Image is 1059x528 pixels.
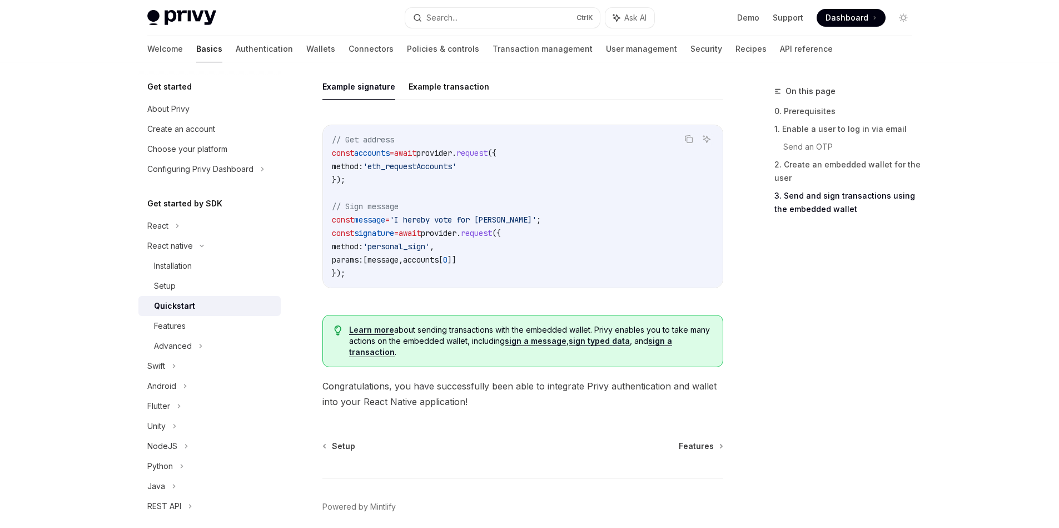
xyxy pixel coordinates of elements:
[236,36,293,62] a: Authentication
[421,228,456,238] span: provider
[894,9,912,27] button: Toggle dark mode
[505,336,566,346] a: sign a message
[576,13,593,22] span: Ctrl K
[334,325,342,335] svg: Tip
[147,142,227,156] div: Choose your platform
[332,241,363,251] span: method:
[196,36,222,62] a: Basics
[679,441,714,452] span: Features
[147,399,170,413] div: Flutter
[147,219,168,233] div: React
[624,12,647,23] span: Ask AI
[493,36,593,62] a: Transaction management
[138,139,281,159] a: Choose your platform
[774,102,921,120] a: 0. Prerequisites
[138,276,281,296] a: Setup
[399,228,421,238] span: await
[332,441,355,452] span: Setup
[332,215,354,225] span: const
[363,255,367,265] span: [
[817,9,886,27] a: Dashboard
[774,187,921,218] a: 3. Send and sign transactions using the embedded wallet
[349,324,711,358] span: about sending transactions with the embedded wallet. Privy enables you to take many actions on th...
[147,36,183,62] a: Welcome
[138,296,281,316] a: Quickstart
[452,148,456,158] span: .
[443,255,448,265] span: 0
[154,319,186,333] div: Features
[324,441,355,452] a: Setup
[461,228,492,238] span: request
[737,12,759,23] a: Demo
[394,228,399,238] span: =
[536,215,541,225] span: ;
[147,420,166,433] div: Unity
[409,73,489,100] button: Example transaction
[430,241,434,251] span: ,
[407,36,479,62] a: Policies & controls
[774,156,921,187] a: 2. Create an embedded wallet for the user
[679,441,722,452] a: Features
[147,239,193,253] div: React native
[390,215,536,225] span: 'I hereby vote for [PERSON_NAME]'
[783,138,921,156] a: Send an OTP
[456,228,461,238] span: .
[322,501,396,512] a: Powered by Mintlify
[826,12,868,23] span: Dashboard
[405,8,600,28] button: Search...CtrlK
[306,36,335,62] a: Wallets
[354,228,394,238] span: signature
[332,228,354,238] span: const
[785,85,836,98] span: On this page
[448,255,456,265] span: ]]
[332,201,399,211] span: // Sign message
[606,36,677,62] a: User management
[138,119,281,139] a: Create an account
[773,12,803,23] a: Support
[780,36,833,62] a: API reference
[699,132,714,146] button: Ask AI
[147,379,176,393] div: Android
[682,132,696,146] button: Copy the contents from the code block
[332,268,345,278] span: });
[403,255,439,265] span: accounts
[399,255,403,265] span: ,
[390,148,394,158] span: =
[385,215,390,225] span: =
[138,99,281,119] a: About Privy
[605,8,654,28] button: Ask AI
[394,148,416,158] span: await
[735,36,767,62] a: Recipes
[322,73,395,100] button: Example signature
[774,120,921,138] a: 1. Enable a user to log in via email
[147,500,181,513] div: REST API
[138,256,281,276] a: Installation
[488,148,496,158] span: ({
[456,148,488,158] span: request
[332,175,345,185] span: });
[147,460,173,473] div: Python
[147,102,190,116] div: About Privy
[354,215,385,225] span: message
[147,80,192,93] h5: Get started
[147,197,222,210] h5: Get started by SDK
[363,241,430,251] span: 'personal_sign'
[154,299,195,313] div: Quickstart
[690,36,722,62] a: Security
[322,378,723,409] span: Congratulations, you have successfully been able to integrate Privy authentication and wallet int...
[147,122,215,136] div: Create an account
[138,316,281,336] a: Features
[367,255,399,265] span: message
[154,339,192,353] div: Advanced
[492,228,501,238] span: ({
[154,259,192,273] div: Installation
[416,148,452,158] span: provider
[332,135,394,145] span: // Get address
[332,161,363,171] span: method:
[439,255,443,265] span: [
[147,440,177,453] div: NodeJS
[332,255,363,265] span: params:
[363,161,456,171] span: 'eth_requestAccounts'
[426,11,458,24] div: Search...
[569,336,630,346] a: sign typed data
